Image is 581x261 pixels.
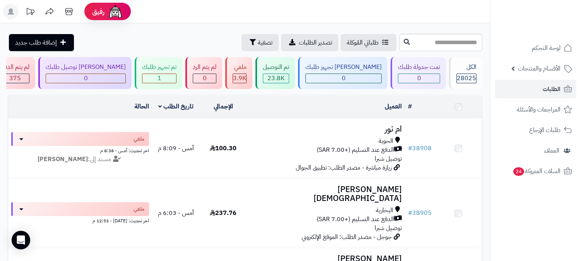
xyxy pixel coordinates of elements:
[306,74,381,83] div: 0
[37,57,133,89] a: [PERSON_NAME] توصيل طلبك 0
[1,63,29,72] div: لم يتم الدفع
[529,125,560,136] span: طلبات الإرجاع
[233,63,247,72] div: ملغي
[11,216,149,224] div: اخر تحديث: [DATE] - 12:53 م
[15,38,57,47] span: إضافة طلب جديد
[375,223,402,233] span: توصيل شبرا
[495,80,576,98] a: الطلبات
[250,185,402,203] h3: [PERSON_NAME][DEMOGRAPHIC_DATA]
[495,162,576,180] a: السلات المتروكة24
[214,102,233,111] a: الإجمالي
[389,57,447,89] a: تمت جدولة طلبك 0
[233,74,246,83] div: 3858
[134,205,144,213] span: ملغي
[341,34,396,51] a: طلباتي المُوكلة
[193,74,216,83] div: 0
[203,74,207,83] span: 0
[184,57,224,89] a: لم يتم الرد 0
[158,74,161,83] span: 1
[9,34,74,51] a: إضافة طلب جديد
[408,102,412,111] a: #
[517,104,560,115] span: المراجعات والأسئلة
[224,57,254,89] a: ملغي 3.9K
[250,125,402,134] h3: ام نور
[347,38,379,47] span: طلباتي المُوكلة
[263,74,289,83] div: 23791
[158,144,194,153] span: أمس - 8:09 م
[408,144,432,153] a: #38908
[267,74,285,83] span: 23.8K
[376,206,393,215] span: البخارية
[193,63,216,72] div: لم يتم الرد
[258,38,273,47] span: تصفية
[46,63,126,72] div: [PERSON_NAME] توصيل طلبك
[398,74,440,83] div: 0
[158,208,194,218] span: أمس - 6:03 م
[495,39,576,57] a: لوحة التحكم
[317,146,394,155] span: الدفع عند التسليم (+7.00 SAR)
[305,63,382,72] div: [PERSON_NAME] تجهيز طلبك
[512,166,560,177] span: السلات المتروكة
[134,135,144,143] span: ملغي
[281,34,338,51] a: تصدير الطلبات
[457,74,476,83] span: 28025
[84,74,88,83] span: 0
[158,102,194,111] a: تاريخ الطلب
[12,231,30,249] div: Open Intercom Messenger
[242,34,279,51] button: تصفية
[513,167,524,176] span: 24
[133,57,184,89] a: تم تجهيز طلبك 1
[408,208,412,218] span: #
[108,4,123,19] img: ai-face.png
[210,144,237,153] span: 100.30
[317,215,394,224] span: الدفع عند التسليم (+7.00 SAR)
[417,74,421,83] span: 0
[46,74,125,83] div: 0
[518,63,560,74] span: الأقسام والمنتجات
[495,100,576,119] a: المراجعات والأسئلة
[5,155,155,164] div: مسند إلى:
[254,57,296,89] a: تم التوصيل 23.8K
[342,74,346,83] span: 0
[142,63,177,72] div: تم تجهيز طلبك
[9,74,21,83] span: 375
[296,163,392,172] span: زيارة مباشرة - مصدر الطلب: تطبيق الجوال
[447,57,484,89] a: الكل28025
[408,144,412,153] span: #
[532,43,560,53] span: لوحة التحكم
[495,121,576,139] a: طلبات الإرجاع
[38,155,88,164] strong: [PERSON_NAME]
[210,208,237,218] span: 237.76
[1,74,29,83] div: 375
[398,63,440,72] div: تمت جدولة طلبك
[385,102,402,111] a: العميل
[408,208,432,218] a: #38905
[456,63,476,72] div: الكل
[134,102,149,111] a: الحالة
[233,74,246,83] span: 3.9K
[142,74,176,83] div: 1
[544,145,559,156] span: العملاء
[375,154,402,163] span: توصيل شبرا
[299,38,332,47] span: تصدير الطلبات
[21,4,40,21] a: تحديثات المنصة
[263,63,289,72] div: تم التوصيل
[543,84,560,94] span: الطلبات
[495,141,576,160] a: العملاء
[11,146,149,154] div: اخر تحديث: أمس - 8:38 م
[379,137,393,146] span: الحوية
[92,7,105,16] span: رفيق
[302,232,392,242] span: جوجل - مصدر الطلب: الموقع الإلكتروني
[296,57,389,89] a: [PERSON_NAME] تجهيز طلبك 0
